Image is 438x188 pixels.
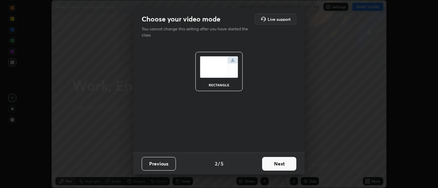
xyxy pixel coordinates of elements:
button: Previous [142,157,176,171]
button: Next [262,157,296,171]
h5: Live support [268,17,291,21]
p: You cannot change this setting after you have started the class [142,26,253,38]
h4: 2 [215,160,217,167]
h4: 5 [221,160,223,167]
div: rectangle [205,83,233,87]
h2: Choose your video mode [142,15,220,24]
h4: / [218,160,220,167]
img: normalScreenIcon.ae25ed63.svg [200,56,238,78]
